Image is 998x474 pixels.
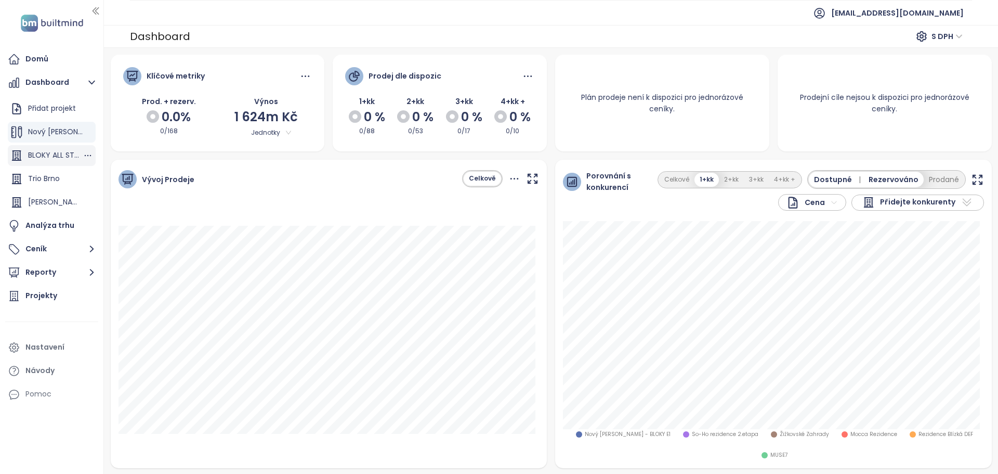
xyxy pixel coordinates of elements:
button: Celkově [464,172,501,186]
span: 1+kk [359,96,375,107]
div: Nový [PERSON_NAME] - BLOKY E1 [8,122,96,143]
span: 2+kk [406,96,424,107]
span: Porovnání s konkurencí [586,170,635,193]
button: Dashboard [5,72,98,93]
div: Analýza trhu [25,219,74,232]
div: [PERSON_NAME] [8,192,96,213]
button: Celkově [659,173,694,187]
div: Dashboard [130,27,190,46]
span: Prod. + rezerv. [142,96,196,107]
div: Plán prodeje není k dispozici pro jednorázové ceníky. [555,79,769,127]
div: 0/10 [491,126,534,136]
div: Prodejní cíle nejsou k dispozici pro jednorázové ceníky. [778,79,992,127]
div: 0/17 [442,126,485,136]
div: Domů [25,53,48,66]
button: Reporty [5,262,98,283]
div: Cena [786,196,825,209]
span: 0 % [509,107,531,127]
div: Nastavení [25,341,64,354]
span: Jednotky [239,127,293,138]
span: Rezervováno [869,174,918,185]
span: BLOKY ALL STARÉ CENY [28,150,108,160]
button: Prodané [924,172,964,187]
span: 0 % [412,107,434,127]
span: Trio Brno [28,173,60,184]
span: Nový [PERSON_NAME] - BLOKY E1 [28,126,143,137]
span: MUSE7 [770,451,787,459]
img: logo [18,12,86,34]
a: Domů [5,49,98,70]
span: 0 % [461,107,482,127]
div: Klíčové metriky [147,70,205,82]
div: BLOKY ALL STARÉ CENY [8,145,96,166]
div: 0/53 [394,126,437,136]
button: 2+kk [719,173,744,187]
button: Ceník [5,239,98,260]
div: Přidat projekt [28,102,76,115]
a: Návody [5,361,98,381]
div: Pomoc [25,388,51,401]
div: Trio Brno [8,169,96,189]
div: 0/168 [123,126,215,136]
span: Žižkovské Zahrady [780,430,829,439]
a: Analýza trhu [5,215,98,236]
button: 4+kk + [769,173,800,187]
button: 3+kk [744,173,769,187]
span: 0 % [364,107,385,127]
span: So-Ho rezidence 2.etapa [692,430,758,439]
div: Výnos [220,96,312,107]
a: Projekty [5,286,98,306]
span: 1 624m Kč [234,108,298,125]
span: [PERSON_NAME] [28,197,85,207]
div: Prodej dle dispozic [369,70,441,82]
span: Vývoj Prodeje [142,174,194,185]
span: 0.0% [162,107,191,127]
button: 1+kk [694,173,719,187]
span: S DPH [931,29,963,44]
span: [EMAIL_ADDRESS][DOMAIN_NAME] [831,1,964,25]
div: 0/88 [345,126,388,136]
span: Rezidence Blízká DEF [918,430,973,439]
span: Dostupné [814,174,864,185]
span: Nový [PERSON_NAME] - BLOKY E1 [585,430,671,439]
div: Projekty [25,289,57,302]
div: Přidat projekt [8,98,96,119]
span: 4+kk + [501,96,525,107]
span: | [859,174,861,185]
div: Návody [25,364,55,377]
div: Pomoc [5,384,98,405]
span: Přidejte konkurenty [880,196,955,209]
span: Mocca Rezidence [850,430,897,439]
span: 3+kk [455,96,473,107]
a: Nastavení [5,337,98,358]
